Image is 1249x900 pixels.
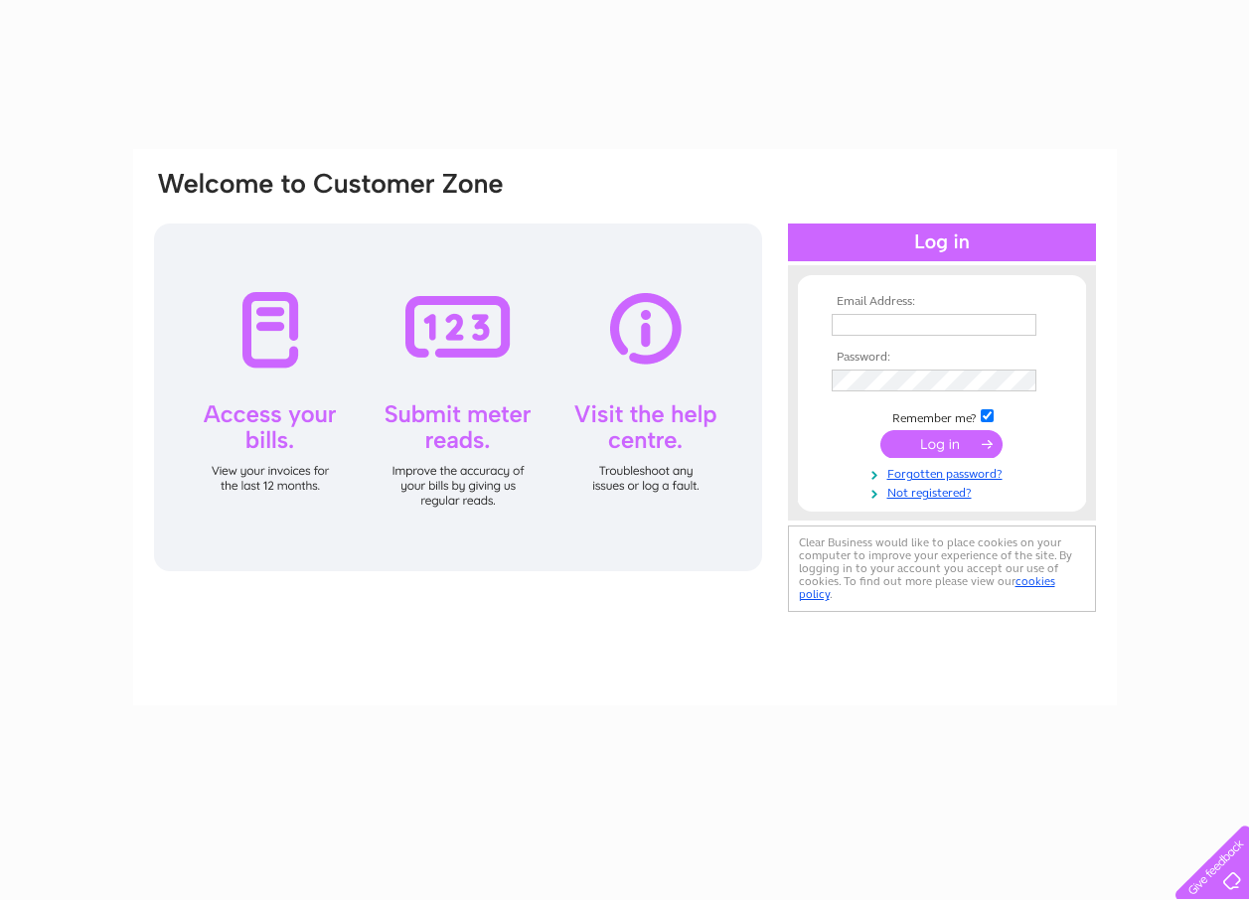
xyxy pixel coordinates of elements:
td: Remember me? [827,406,1057,426]
div: Clear Business would like to place cookies on your computer to improve your experience of the sit... [788,525,1096,612]
a: Forgotten password? [832,463,1057,482]
th: Password: [827,351,1057,365]
a: Not registered? [832,482,1057,501]
th: Email Address: [827,295,1057,309]
a: cookies policy [799,574,1055,601]
input: Submit [880,430,1003,458]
